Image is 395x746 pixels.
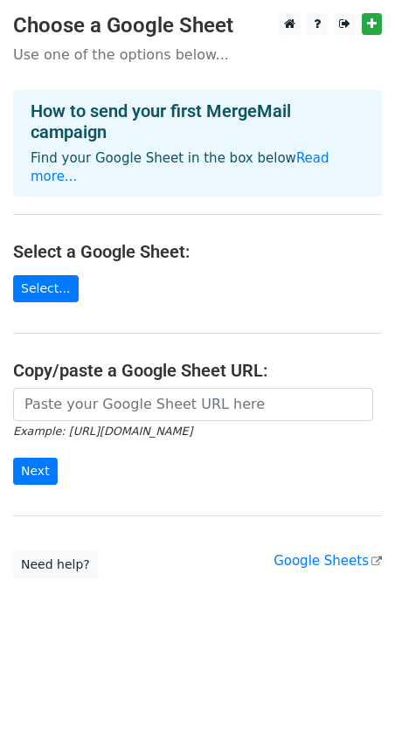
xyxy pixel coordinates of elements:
h4: How to send your first MergeMail campaign [31,100,364,142]
p: Find your Google Sheet in the box below [31,149,364,186]
a: Select... [13,275,79,302]
a: Need help? [13,551,98,578]
h3: Choose a Google Sheet [13,13,382,38]
small: Example: [URL][DOMAIN_NAME] [13,425,192,438]
h4: Copy/paste a Google Sheet URL: [13,360,382,381]
a: Read more... [31,150,329,184]
p: Use one of the options below... [13,45,382,64]
input: Paste your Google Sheet URL here [13,388,373,421]
h4: Select a Google Sheet: [13,241,382,262]
a: Google Sheets [274,553,382,569]
input: Next [13,458,58,485]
